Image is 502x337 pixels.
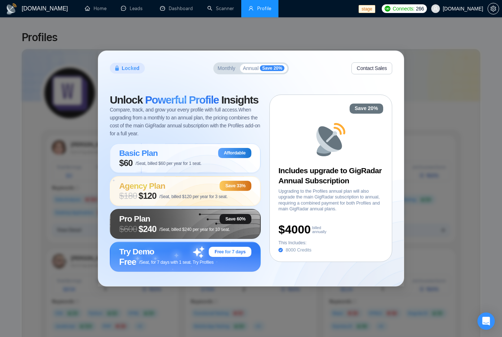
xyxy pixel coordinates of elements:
[278,223,311,236] span: $4000
[240,64,287,73] button: AnnualSave 20%
[385,6,390,12] img: upwork-logo.png
[85,5,107,12] a: homeHome
[160,5,193,12] a: dashboardDashboard
[393,5,414,13] span: Connects:
[6,3,17,15] img: logo
[122,64,139,72] span: Locked
[225,183,246,189] span: Save 33%
[119,224,137,234] span: $ 600
[433,6,438,11] span: user
[119,158,133,168] span: $60
[110,106,261,137] span: Compare, track, and grow your every profile with full access. When upgrading from a monthly to an...
[359,5,375,13] span: stage
[159,194,228,199] span: /Seat, billed $120 per year for 3 seat.
[218,66,235,71] span: Monthly
[139,191,157,201] span: $120
[225,216,246,222] span: Save 60%
[119,257,136,267] span: Free
[278,166,383,185] h3: Includes upgrade to GigRadar Annual Subscription
[416,5,424,13] span: 266
[312,226,328,233] span: billed annually
[119,191,137,201] span: $ 180
[139,224,157,234] span: $240
[119,181,165,191] span: Agency Plan
[243,66,259,71] span: Annual
[260,65,284,71] span: Save 20%
[248,6,254,11] span: user
[278,188,383,212] span: Upgrading to the Profiles annual plan will also upgrade the main GigRadar subscription to annual,...
[119,214,150,223] span: Pro Plan
[286,247,311,253] span: 8000 Credits
[110,94,258,106] span: Unlock Insights
[215,64,238,73] button: Monthly
[257,5,271,12] span: Profile
[215,249,246,255] span: Free for 7 days
[121,5,146,12] a: messageLeads
[145,94,219,106] span: Powerful Profile
[119,148,158,158] span: Basic Plan
[224,150,246,156] span: Affordable
[119,247,154,256] span: Try Demo
[207,5,234,12] a: searchScanner
[477,312,495,330] div: Open Intercom Messenger
[350,104,383,114] div: Save 20%
[135,161,202,166] span: /Seat, billed $60 per year for 1 seat.
[159,227,230,232] span: /Seat, billed $240 per year for 10 seat.
[139,260,213,265] span: /Seat, for 7 days with 1 seat. Try Profiles
[278,240,307,246] span: This Includes:
[488,6,499,12] a: setting
[488,3,499,14] button: setting
[351,62,392,74] button: Contact Sales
